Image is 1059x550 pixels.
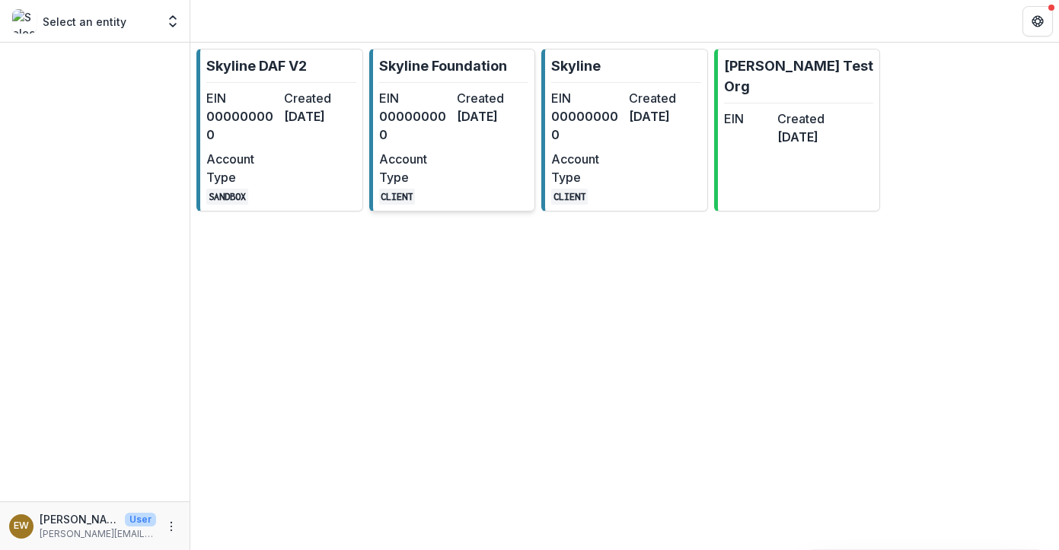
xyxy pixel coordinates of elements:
[43,14,126,30] p: Select an entity
[551,189,588,205] code: CLIENT
[369,49,536,211] a: Skyline FoundationEIN000000000Created[DATE]Account TypeCLIENT
[379,150,451,186] dt: Account Type
[206,56,307,76] p: Skyline DAF V2
[541,49,708,211] a: SkylineEIN000000000Created[DATE]Account TypeCLIENT
[206,89,278,107] dt: EIN
[724,56,874,97] p: [PERSON_NAME] Test Org
[40,511,119,527] p: [PERSON_NAME]
[162,6,183,37] button: Open entity switcher
[379,189,416,205] code: CLIENT
[457,107,528,126] dd: [DATE]
[206,107,278,144] dd: 000000000
[196,49,363,211] a: Skyline DAF V2EIN000000000Created[DATE]Account TypeSANDBOX
[777,110,825,128] dt: Created
[14,521,29,531] div: Eddie Whitfield
[40,527,156,541] p: [PERSON_NAME][EMAIL_ADDRESS][DOMAIN_NAME]
[206,189,248,205] code: SANDBOX
[1022,6,1053,37] button: Get Help
[457,89,528,107] dt: Created
[714,49,881,211] a: [PERSON_NAME] Test OrgEINCreated[DATE]
[284,89,356,107] dt: Created
[379,89,451,107] dt: EIN
[629,89,700,107] dt: Created
[379,107,451,144] dd: 000000000
[551,150,623,186] dt: Account Type
[629,107,700,126] dd: [DATE]
[551,107,623,144] dd: 000000000
[206,150,278,186] dt: Account Type
[284,107,356,126] dd: [DATE]
[162,517,180,536] button: More
[777,128,825,146] dd: [DATE]
[551,56,601,76] p: Skyline
[379,56,507,76] p: Skyline Foundation
[724,110,771,128] dt: EIN
[551,89,623,107] dt: EIN
[12,9,37,33] img: Select an entity
[125,513,156,526] p: User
